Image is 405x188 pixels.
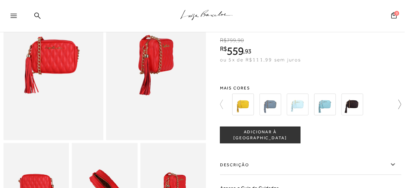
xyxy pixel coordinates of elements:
span: 559 [227,45,243,57]
img: BOLSA CLÁSSICA EM COURO AZUL CÉU E ALÇA DE CORRENTES PEQUENA [287,94,309,115]
span: ADICIONAR À [GEOGRAPHIC_DATA] [220,129,300,141]
label: Descrição [220,155,401,175]
span: 0 [394,11,399,16]
img: BOLSA CLÁSSICA EM COURO AMARELO HONEY E ALÇA DE CORRENTES PEQUENA [232,94,254,115]
img: BOLSA CLÁSSICA EM COURO AZUL CÉU E ALÇA DE CORRENTES PEQUENA [314,94,336,115]
i: R$ [220,37,227,43]
span: ou 5x de R$111,99 sem juros [220,57,301,62]
span: 90 [238,37,244,43]
button: ADICIONAR À [GEOGRAPHIC_DATA] [220,127,301,143]
i: R$ [220,46,227,52]
i: , [236,37,244,43]
span: 799 [227,37,236,43]
i: , [243,48,252,54]
span: Mais cores [220,86,401,90]
span: 93 [245,47,252,55]
img: BOLSA CLÁSSICA EM COURO CAFÉ E ALÇA DE CORRENTES PEQUENA [342,94,363,115]
button: 0 [389,12,399,21]
img: BOLSA CLÁSSICA EM COURO AZUL CELESTINE E ALÇA DE CORRENTES PEQUENA [260,94,281,115]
